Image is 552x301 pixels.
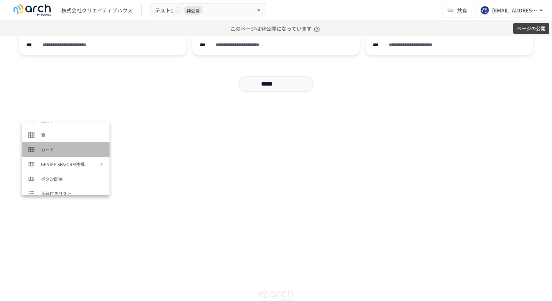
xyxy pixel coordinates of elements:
span: 非公開 [184,7,203,14]
img: logo-default@2x-9cf2c760.svg [9,4,55,16]
button: テスト1非公開 [150,3,267,18]
div: Typeahead menu [22,113,273,123]
span: 番号付きリスト [41,190,104,197]
button: ページの公開 [513,23,549,34]
span: ボタン配置 [41,175,104,182]
div: [EMAIL_ADDRESS][DOMAIN_NAME] [492,6,537,15]
p: このページは非公開になっています [230,21,322,36]
span: 表 [41,131,104,138]
span: 共有 [457,6,467,14]
button: 共有 [442,3,473,18]
div: 株式会社クリエイティブハウス [61,7,133,14]
button: [EMAIL_ADDRESS][DOMAIN_NAME] [476,3,549,18]
span: カード [41,146,104,153]
span: GENIEE SFA/CRM連携 [41,161,98,168]
span: テスト1 [155,6,173,15]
